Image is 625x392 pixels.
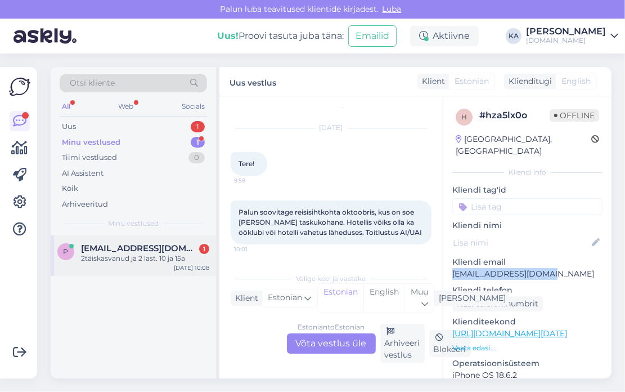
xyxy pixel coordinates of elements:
[287,333,376,354] div: Võta vestlus üle
[452,256,602,268] p: Kliendi email
[234,245,276,253] span: 10:01
[9,76,30,97] img: Askly Logo
[429,330,471,357] div: Blokeeri
[239,208,422,237] span: Palun soovitage reisisihtkohta oktoobris, kus on soe [PERSON_NAME] taskukohane. Hotellis võiks ol...
[188,152,205,163] div: 0
[452,316,602,328] p: Klienditeekond
[452,167,602,177] div: Kliendi info
[455,75,489,87] span: Estonian
[453,237,590,249] input: Lisa nimi
[434,292,506,304] div: [PERSON_NAME]
[504,75,552,87] div: Klienditugi
[231,292,258,304] div: Klient
[561,75,591,87] span: English
[234,176,276,185] span: 9:59
[62,152,117,163] div: Tiimi vestlused
[108,219,159,229] span: Minu vestlused
[452,343,602,353] p: Vaata edasi ...
[456,133,591,157] div: [GEOGRAPHIC_DATA], [GEOGRAPHIC_DATA]
[461,113,467,121] span: h
[217,29,344,43] div: Proovi tasuta juba täna:
[452,268,602,280] p: [EMAIL_ADDRESS][DOMAIN_NAME]
[81,253,209,264] div: 2täiskasvanud ja 2 last. 10 ja 15a
[64,247,69,256] span: P
[380,324,425,363] div: Arhiveeri vestlus
[348,25,397,47] button: Emailid
[62,183,78,194] div: Kõik
[417,75,445,87] div: Klient
[526,27,606,36] div: [PERSON_NAME]
[550,109,599,122] span: Offline
[62,199,108,210] div: Arhiveeritud
[62,137,120,148] div: Minu vestlused
[298,322,365,332] div: Estonian to Estonian
[452,328,567,338] a: [URL][DOMAIN_NAME][DATE]
[479,109,550,122] div: # hza5lx0o
[268,292,302,304] span: Estonian
[231,274,431,284] div: Valige keel ja vastake
[318,284,363,313] div: Estonian
[199,244,209,254] div: 1
[410,26,479,46] div: Aktiivne
[411,287,428,297] span: Muu
[191,137,205,148] div: 1
[230,74,276,89] label: Uus vestlus
[70,77,115,89] span: Otsi kliente
[179,99,207,114] div: Socials
[62,121,76,132] div: Uus
[506,28,521,44] div: KA
[379,4,405,14] span: Luba
[81,243,198,253] span: Piku@mail.com
[116,99,136,114] div: Web
[60,99,73,114] div: All
[526,36,606,45] div: [DOMAIN_NAME]
[452,284,602,296] p: Kliendi telefon
[452,220,602,231] p: Kliendi nimi
[239,159,254,168] span: Tere!
[62,168,104,179] div: AI Assistent
[231,123,431,133] div: [DATE]
[526,27,618,45] a: [PERSON_NAME][DOMAIN_NAME]
[191,121,205,132] div: 1
[452,369,602,381] p: iPhone OS 18.6.2
[363,284,404,313] div: English
[452,358,602,369] p: Operatsioonisüsteem
[217,30,239,41] b: Uus!
[452,184,602,196] p: Kliendi tag'id
[174,264,209,272] div: [DATE] 10:08
[452,198,602,215] input: Lisa tag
